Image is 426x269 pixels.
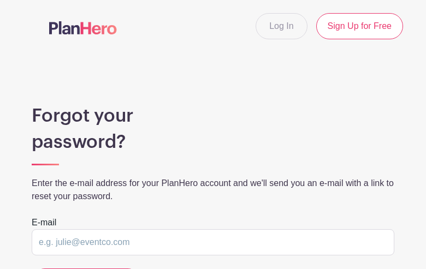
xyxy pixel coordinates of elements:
h1: Forgot your [32,105,394,127]
p: Enter the e-mail address for your PlanHero account and we'll send you an e-mail with a link to re... [32,177,394,203]
a: Log In [256,13,307,39]
a: Sign Up for Free [316,13,403,39]
label: E-mail [32,216,56,229]
img: logo-507f7623f17ff9eddc593b1ce0a138ce2505c220e1c5a4e2b4648c50719b7d32.svg [49,21,117,34]
input: e.g. julie@eventco.com [32,229,394,255]
h1: password? [32,131,394,153]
